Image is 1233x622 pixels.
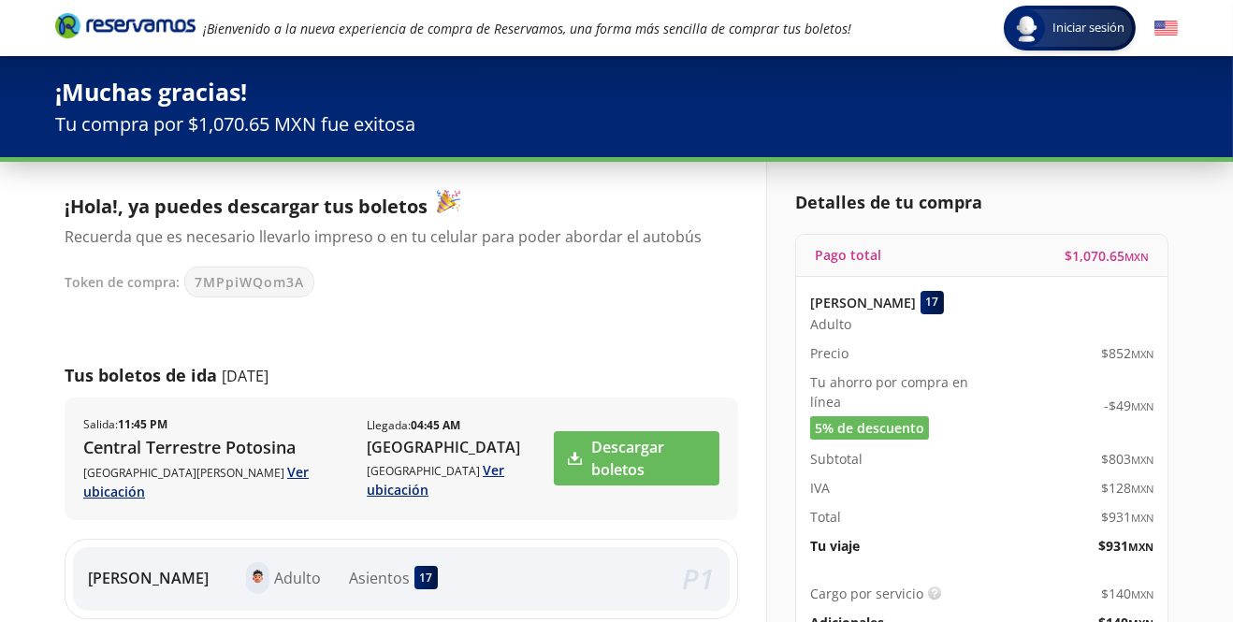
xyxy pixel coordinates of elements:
[1101,584,1153,603] span: $ 140
[1131,511,1153,525] small: MXN
[222,365,268,387] p: [DATE]
[414,566,438,589] div: 17
[367,436,552,458] p: [GEOGRAPHIC_DATA]
[1131,453,1153,467] small: MXN
[1131,482,1153,496] small: MXN
[554,431,719,485] a: Descargar boletos
[367,460,552,499] p: [GEOGRAPHIC_DATA]
[815,418,924,438] span: 5% de descuento
[55,75,1178,110] p: ¡Muchas gracias!
[1101,507,1153,527] span: $ 931
[810,584,923,603] p: Cargo por servicio
[1124,250,1149,264] small: MXN
[810,536,860,556] p: Tu viaje
[274,567,321,589] p: Adulto
[810,314,851,334] span: Adulto
[810,343,849,363] p: Precio
[65,272,180,292] p: Token de compra:
[1098,536,1153,556] span: $ 931
[1131,347,1153,361] small: MXN
[88,567,209,589] p: [PERSON_NAME]
[1131,399,1153,413] small: MXN
[55,110,1178,138] p: Tu compra por $1,070.65 MXN fue exitosa
[411,417,460,433] b: 04:45 AM
[349,567,410,589] p: Asientos
[815,245,881,265] p: Pago total
[1045,19,1132,37] span: Iniciar sesión
[921,291,944,314] div: 17
[55,11,196,45] a: Brand Logo
[83,463,309,500] a: Ver ubicación
[65,190,719,221] p: ¡Hola!, ya puedes descargar tus boletos
[682,559,715,598] em: P 1
[1154,17,1178,40] button: English
[195,272,304,292] span: 7MPpiWQom3A
[65,363,217,388] p: Tus boletos de ida
[1101,478,1153,498] span: $ 128
[83,462,348,501] p: [GEOGRAPHIC_DATA][PERSON_NAME]
[118,416,167,432] b: 11:45 PM
[810,478,830,498] p: IVA
[795,190,1168,215] p: Detalles de tu compra
[367,417,460,434] p: Llegada :
[65,225,719,248] p: Recuerda que es necesario llevarlo impreso o en tu celular para poder abordar el autobús
[1104,396,1153,415] span: -$ 49
[83,435,348,460] p: Central Terrestre Potosina
[810,507,841,527] p: Total
[55,11,196,39] i: Brand Logo
[203,20,851,37] em: ¡Bienvenido a la nueva experiencia de compra de Reservamos, una forma más sencilla de comprar tus...
[810,293,916,312] p: [PERSON_NAME]
[1124,514,1214,603] iframe: Messagebird Livechat Widget
[83,416,167,433] p: Salida :
[810,372,982,412] p: Tu ahorro por compra en línea
[1101,449,1153,469] span: $ 803
[1065,246,1149,266] span: $ 1,070.65
[810,449,863,469] p: Subtotal
[1101,343,1153,363] span: $ 852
